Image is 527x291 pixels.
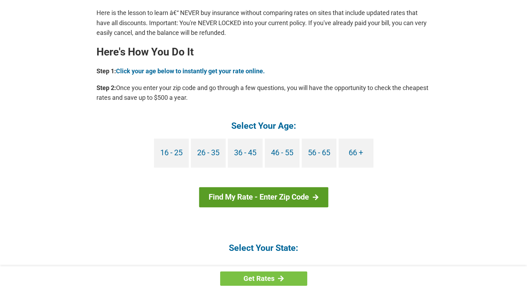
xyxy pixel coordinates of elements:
a: 16 - 25 [154,139,189,167]
h4: Select Your State: [96,242,431,254]
a: 26 - 35 [191,139,226,167]
h4: Select Your Age: [96,120,431,132]
a: 66 + [339,139,373,167]
a: Find My Rate - Enter Zip Code [199,187,328,207]
a: Get Rates [220,271,307,286]
p: Once you enter your zip code and go through a few questions, you will have the opportunity to che... [96,83,431,103]
b: Step 2: [96,84,116,91]
a: 36 - 45 [228,139,263,167]
h2: Here's How You Do It [96,46,431,58]
a: 46 - 55 [265,139,300,167]
a: Click your age below to instantly get your rate online. [116,67,265,75]
b: Step 1: [96,67,116,75]
a: 56 - 65 [302,139,336,167]
p: Here is the lesson to learn â€“ NEVER buy insurance without comparing rates on sites that include... [96,8,431,37]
